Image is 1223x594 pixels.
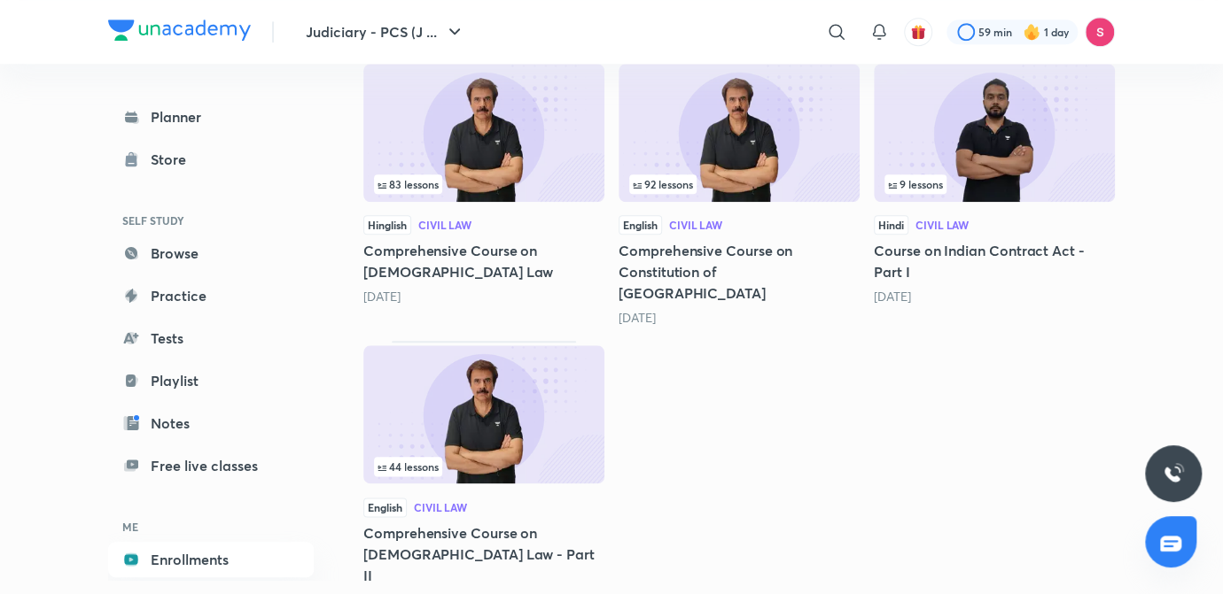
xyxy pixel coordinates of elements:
[295,14,476,50] button: Judiciary - PCS (J ...
[151,149,197,170] div: Store
[1163,463,1184,484] img: ttu
[363,345,604,483] img: Thumbnail
[904,18,932,46] button: avatar
[629,174,849,194] div: left
[363,59,604,327] div: Comprehensive Course on Hindu Law
[374,457,594,476] div: left
[363,498,407,517] span: English
[633,179,693,189] span: 92 lessons
[374,457,594,476] div: infocontainer
[915,220,969,230] div: Civil Law
[374,174,594,194] div: infocontainer
[874,59,1115,327] div: Course on Indian Contract Act - Part I
[363,288,604,305] div: 2 years ago
[374,174,594,194] div: left
[108,542,314,577] a: Enrollments
[669,220,722,230] div: Civil Law
[108,99,314,135] a: Planner
[910,24,926,40] img: avatar
[619,309,860,327] div: 3 years ago
[374,457,594,476] div: infosection
[363,522,604,586] h5: Comprehensive Course on [DEMOGRAPHIC_DATA] Law - Part II
[108,19,251,41] img: Company Logo
[108,278,314,313] a: Practice
[363,240,604,282] h5: Comprehensive Course on [DEMOGRAPHIC_DATA] Law
[363,64,604,202] img: Thumbnail
[619,59,860,327] div: Comprehensive Course on Constitution of India
[108,19,251,45] a: Company Logo
[108,142,314,177] a: Store
[378,461,439,472] span: 44 lessons
[884,174,1104,194] div: infosection
[418,220,471,230] div: Civil Law
[108,405,314,441] a: Notes
[1085,17,1115,47] img: Sandeep Kumar
[374,174,594,194] div: infosection
[888,179,943,189] span: 9 lessons
[884,174,1104,194] div: infocontainer
[1023,23,1040,41] img: streak
[619,64,860,202] img: Thumbnail
[108,320,314,356] a: Tests
[108,363,314,398] a: Playlist
[619,240,860,304] h5: Comprehensive Course on Constitution of [GEOGRAPHIC_DATA]
[108,512,314,542] h6: ME
[874,215,908,235] span: Hindi
[414,502,467,513] div: Civil Law
[363,215,411,235] span: Hinglish
[619,215,662,235] span: English
[378,179,439,189] span: 83 lessons
[629,174,849,194] div: infocontainer
[874,64,1115,202] img: Thumbnail
[874,288,1115,305] div: 3 years ago
[108,205,314,235] h6: SELF STUDY
[884,174,1104,194] div: left
[108,235,314,271] a: Browse
[108,448,314,483] a: Free live classes
[874,240,1115,282] h5: Course on Indian Contract Act - Part I
[629,174,849,194] div: infosection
